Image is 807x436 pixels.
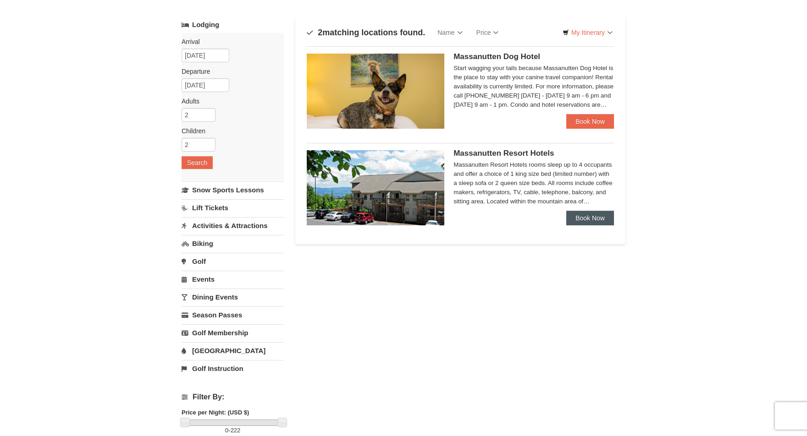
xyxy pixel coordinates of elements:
[182,306,284,323] a: Season Passes
[307,150,444,225] img: 19219026-1-e3b4ac8e.jpg
[182,181,284,198] a: Snow Sports Lessons
[453,52,540,61] span: Massanutten Dog Hotel
[182,253,284,270] a: Golf
[470,23,506,42] a: Price
[182,393,284,401] h4: Filter By:
[307,28,425,37] h4: matching locations found.
[182,97,277,106] label: Adults
[182,37,277,46] label: Arrival
[182,67,277,76] label: Departure
[557,26,619,39] a: My Itinerary
[453,160,614,206] div: Massanutten Resort Hotels rooms sleep up to 4 occupants and offer a choice of 1 king size bed (li...
[453,64,614,109] div: Start wagging your tails because Massanutten Dog Hotel is the place to stay with your canine trav...
[307,54,444,129] img: 27428181-5-81c892a3.jpg
[182,199,284,216] a: Lift Tickets
[182,360,284,377] a: Golf Instruction
[182,324,284,341] a: Golf Membership
[182,156,213,169] button: Search
[431,23,469,42] a: Name
[453,149,554,158] span: Massanutten Resort Hotels
[182,289,284,305] a: Dining Events
[566,114,614,129] a: Book Now
[182,235,284,252] a: Biking
[182,426,284,435] label: -
[182,217,284,234] a: Activities & Attractions
[182,409,249,416] strong: Price per Night: (USD $)
[225,427,228,434] span: 0
[318,28,322,37] span: 2
[182,16,284,33] a: Lodging
[182,126,277,136] label: Children
[231,427,241,434] span: 222
[182,342,284,359] a: [GEOGRAPHIC_DATA]
[182,271,284,288] a: Events
[566,211,614,225] a: Book Now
